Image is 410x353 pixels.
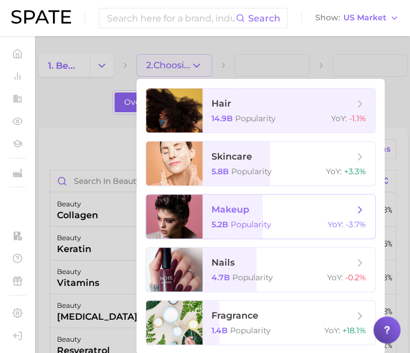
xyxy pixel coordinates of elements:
[248,13,280,24] span: Search
[230,325,271,336] span: Popularity
[344,166,366,177] span: +3.3%
[211,166,229,177] span: 5.8b
[232,272,273,283] span: Popularity
[211,325,228,336] span: 1.4b
[211,151,252,162] span: skincare
[211,219,228,230] span: 5.2b
[342,325,366,336] span: +18.1%
[345,272,366,283] span: -0.2%
[312,11,402,25] button: ShowUS Market
[328,219,343,230] span: YoY :
[324,325,340,336] span: YoY :
[11,10,71,24] img: SPATE
[211,257,235,268] span: nails
[343,15,386,21] span: US Market
[315,15,340,21] span: Show
[9,327,26,344] a: Log out. Currently logged in with e-mail bweibel@maybelline.com.
[231,166,272,177] span: Popularity
[326,166,342,177] span: YoY :
[235,113,276,123] span: Popularity
[211,272,230,283] span: 4.7b
[231,219,271,230] span: Popularity
[106,8,236,28] input: Search here for a brand, industry, or ingredient
[331,113,347,123] span: YoY :
[211,98,231,109] span: hair
[211,310,258,321] span: fragrance
[349,113,366,123] span: -1.1%
[211,204,249,215] span: makeup
[211,113,233,123] span: 14.9b
[346,219,366,230] span: -3.7%
[327,272,343,283] span: YoY :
